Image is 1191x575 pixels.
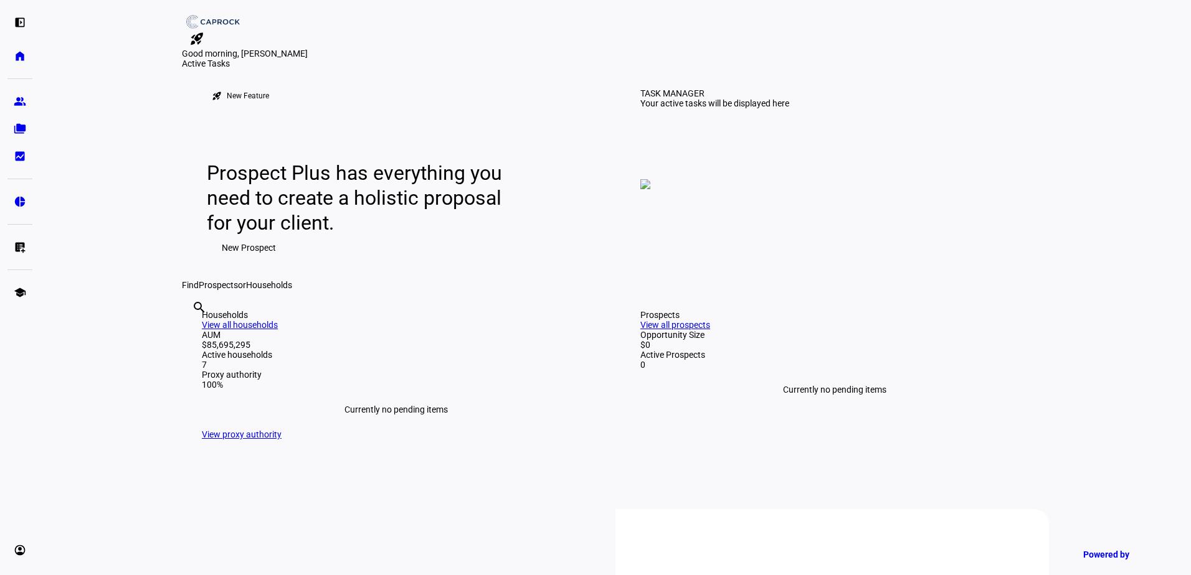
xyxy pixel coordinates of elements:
[227,91,269,101] div: New Feature
[202,350,591,360] div: Active households
[202,330,591,340] div: AUM
[14,241,26,253] eth-mat-symbol: list_alt_add
[7,44,32,68] a: home
[7,144,32,169] a: bid_landscape
[222,235,276,260] span: New Prospect
[202,340,591,350] div: $85,695,295
[202,360,591,370] div: 7
[14,195,26,208] eth-mat-symbol: pie_chart
[192,317,194,332] input: Enter name of prospect or household
[246,280,292,290] span: Households
[182,49,1049,58] div: Good morning, [PERSON_NAME]
[14,95,26,108] eth-mat-symbol: group
[640,330,1029,340] div: Opportunity Size
[212,91,222,101] mat-icon: rocket_launch
[14,16,26,29] eth-mat-symbol: left_panel_open
[207,235,291,260] button: New Prospect
[182,280,1049,290] div: Find or
[182,58,1049,68] div: Active Tasks
[640,179,650,189] img: empty-tasks.png
[202,429,282,439] a: View proxy authority
[207,161,514,235] div: Prospect Plus has everything you need to create a holistic proposal for your client.
[7,116,32,141] a: folder_copy
[202,370,591,380] div: Proxy authority
[199,280,238,290] span: Prospects
[14,150,26,162] eth-mat-symbol: bid_landscape
[640,340,1029,350] div: $0
[640,360,1029,370] div: 0
[202,380,591,390] div: 100%
[7,189,32,214] a: pie_chart
[640,350,1029,360] div: Active Prospects
[1077,543,1172,566] a: Powered by
[640,98,789,108] div: Your active tasks will be displayed here
[640,370,1029,409] div: Currently no pending items
[14,286,26,299] eth-mat-symbol: school
[640,310,1029,320] div: Prospects
[202,390,591,429] div: Currently no pending items
[192,300,207,315] mat-icon: search
[640,88,705,98] div: TASK MANAGER
[189,31,204,46] mat-icon: rocket_launch
[7,89,32,114] a: group
[202,320,278,330] a: View all households
[14,544,26,556] eth-mat-symbol: account_circle
[14,50,26,62] eth-mat-symbol: home
[14,123,26,135] eth-mat-symbol: folder_copy
[640,320,710,330] a: View all prospects
[202,310,591,320] div: Households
